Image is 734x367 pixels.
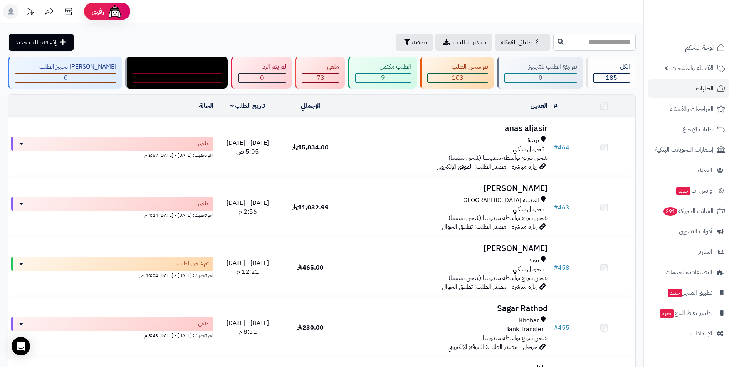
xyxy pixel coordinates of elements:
[648,39,729,57] a: لوحة التحكم
[668,289,682,297] span: جديد
[648,283,729,302] a: تطبيق المتجرجديد
[198,320,209,328] span: ملغي
[648,100,729,118] a: المراجعات والأسئلة
[292,143,329,152] span: 15,834.00
[227,318,269,337] span: [DATE] - [DATE] 8:31 م
[513,145,544,154] span: تـحـويـل بـنـكـي
[133,74,222,82] div: 0
[554,203,558,212] span: #
[345,244,548,253] h3: [PERSON_NAME]
[239,74,286,82] div: 0
[6,57,124,89] a: [PERSON_NAME] تجهيز الطلب 0
[501,38,532,47] span: طلباتي المُوكلة
[227,198,269,216] span: [DATE] - [DATE] 2:56 م
[412,38,427,47] span: تصفية
[437,162,537,171] span: زيارة مباشرة - مصدر الطلب: الموقع الإلكتروني
[107,4,123,19] img: ai-face.png
[554,263,569,272] a: #458
[12,337,30,355] div: Open Intercom Messenger
[495,57,585,89] a: تم رفع الطلب للتجهيز 0
[442,222,537,231] span: زيارة مباشرة - مصدر الطلب: تطبيق الجوال
[15,74,116,82] div: 0
[676,187,690,195] span: جديد
[527,136,539,145] span: بريدة
[20,4,40,21] a: تحديثات المنصة
[648,243,729,261] a: التقارير
[648,263,729,282] a: التطبيقات والخدمات
[519,316,539,325] span: Khobar
[15,62,116,71] div: [PERSON_NAME] تجهيز الطلب
[345,304,548,313] h3: Sagar Rathod
[554,263,558,272] span: #
[199,101,213,111] a: الحالة
[554,143,569,152] a: #464
[528,256,539,265] span: تبوك
[670,104,714,114] span: المراجعات والأسئلة
[442,282,537,292] span: زيارة مباشرة - مصدر الطلب: تطبيق الجوال
[585,57,637,89] a: الكل185
[381,73,385,82] span: 9
[648,79,729,98] a: الطلبات
[513,205,544,214] span: تـحـويـل بـنـكـي
[418,57,495,89] a: تم شحن الطلب 103
[124,57,229,89] a: مندوب توصيل داخل الرياض 0
[198,200,209,208] span: ملغي
[355,62,411,71] div: الطلب مكتمل
[663,206,714,216] span: السلات المتروكة
[663,207,677,216] span: 291
[648,141,729,159] a: إشعارات التحويلات البنكية
[648,161,729,179] a: العملاء
[11,271,213,279] div: اخر تحديث: [DATE] - [DATE] 10:04 ص
[133,62,222,71] div: مندوب توصيل داخل الرياض
[260,73,264,82] span: 0
[227,138,269,156] span: [DATE] - [DATE] 5:05 ص
[435,34,492,51] a: تصدير الطلبات
[302,74,338,82] div: 73
[9,34,74,51] a: إضافة طلب جديد
[531,101,548,111] a: العميل
[297,323,324,332] span: 230.00
[297,263,324,272] span: 465.00
[428,74,488,82] div: 103
[302,62,339,71] div: ملغي
[682,124,714,135] span: طلبات الإرجاع
[345,124,548,133] h3: anas aljasir
[671,63,714,74] span: الأقسام والمنتجات
[461,196,539,205] span: المدينة [GEOGRAPHIC_DATA]
[483,333,548,343] span: شحن سريع بواسطة مندوبينا
[198,140,209,147] span: ملغي
[539,73,543,82] span: 0
[15,38,57,47] span: إضافة طلب جديد
[238,62,286,71] div: لم يتم الرد
[648,181,729,200] a: وآتس آبجديد
[177,260,209,268] span: تم شحن الطلب
[648,222,729,241] a: أدوات التسويق
[648,202,729,220] a: السلات المتروكة291
[554,101,558,111] a: #
[554,203,569,212] a: #463
[554,323,569,332] a: #455
[396,34,433,51] button: تصفية
[648,304,729,322] a: تطبيق نقاط البيعجديد
[675,185,712,196] span: وآتس آب
[593,62,630,71] div: الكل
[667,287,712,298] span: تطبيق المتجر
[448,213,548,223] span: شحن سريع بواسطة مندوبينا (شحن سمسا)
[227,258,269,277] span: [DATE] - [DATE] 12:21 م
[346,57,418,89] a: الطلب مكتمل 9
[698,246,712,257] span: التقارير
[665,267,712,278] span: التطبيقات والخدمات
[690,328,712,339] span: الإعدادات
[655,144,714,155] span: إشعارات التحويلات البنكية
[64,73,68,82] span: 0
[356,74,411,82] div: 9
[427,62,488,71] div: تم شحن الطلب
[345,184,548,193] h3: [PERSON_NAME]
[648,324,729,343] a: الإعدادات
[696,83,714,94] span: الطلبات
[11,211,213,219] div: اخر تحديث: [DATE] - [DATE] 4:14 م
[11,151,213,159] div: اخر تحديث: [DATE] - [DATE] 6:57 م
[606,73,617,82] span: 185
[554,323,558,332] span: #
[92,7,104,16] span: رفيق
